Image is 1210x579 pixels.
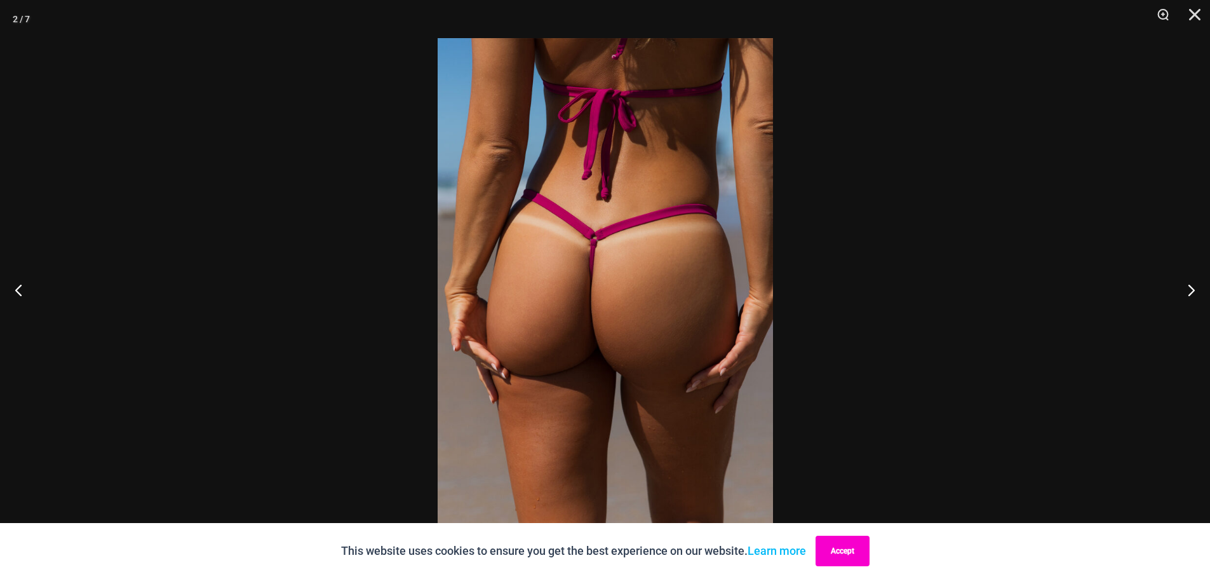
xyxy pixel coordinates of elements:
[748,544,806,557] a: Learn more
[13,10,30,29] div: 2 / 7
[438,38,773,541] img: Tight Rope Pink 319 4212 Micro 02
[341,542,806,561] p: This website uses cookies to ensure you get the best experience on our website.
[1162,258,1210,322] button: Next
[816,536,870,566] button: Accept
